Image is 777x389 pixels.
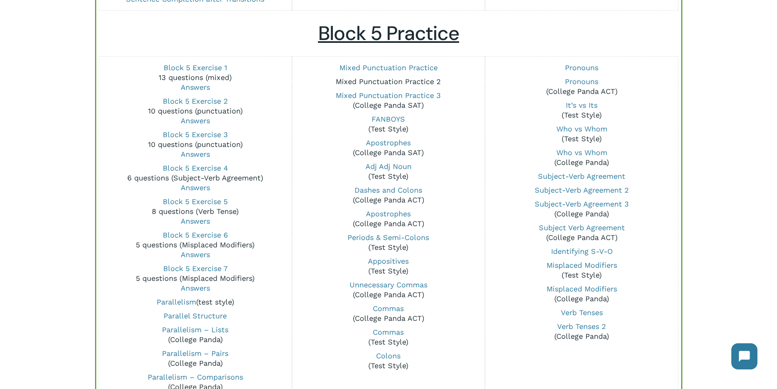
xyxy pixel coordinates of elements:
p: (Test Style) [298,162,479,181]
p: (College Panda ACT) [298,304,479,323]
a: Adj Adj Noun [365,162,412,171]
a: Subject-Verb Agreement [538,172,625,180]
a: Answers [181,183,210,192]
a: Appositives [368,257,409,265]
a: Subject Verb Agreement [539,223,625,232]
p: (College Panda) [105,349,286,368]
p: (College Panda) [491,284,672,304]
a: Subject-Verb Agreement 3 [535,200,629,208]
p: (Test Style) [491,124,672,144]
p: 5 questions (Misplaced Modifiers) [105,264,286,293]
p: 10 questions (punctuation) [105,96,286,126]
a: FANBOYS [372,115,405,123]
a: Parallel Structure [164,311,227,320]
a: Mixed Punctuation Practice [339,63,438,72]
a: Who vs Whom [556,124,607,133]
a: Answers [181,150,210,158]
a: Block 5 Exercise 2 [163,97,228,105]
a: Block 5 Exercise 7 [163,264,228,273]
a: Mixed Punctuation Practice 3 [336,91,441,100]
a: Block 5 Exercise 3 [163,130,228,139]
a: Periods & Semi-Colons [348,233,429,242]
a: Mixed Punctuation Practice 2 [336,77,441,86]
p: (College Panda) [491,322,672,341]
a: Commas [373,328,404,336]
a: It’s vs Its [566,101,598,109]
a: Answers [181,250,210,259]
p: 10 questions (punctuation) [105,130,286,159]
a: Identifying S-V-O [551,247,613,256]
p: 8 questions (Verb Tense) [105,197,286,226]
a: Commas [373,304,404,313]
p: (Test Style) [298,351,479,371]
p: (Test Style) [298,327,479,347]
a: Block 5 Exercise 6 [163,231,228,239]
a: Parallelism [157,298,196,306]
p: (Test Style) [298,114,479,134]
p: (Test Style) [298,256,479,276]
a: Answers [181,83,210,91]
a: Dashes and Colons [354,186,422,194]
u: Block 5 Practice [318,20,459,46]
a: Who vs Whom [556,148,607,157]
p: 6 questions (Subject-Verb Agreement) [105,163,286,193]
p: (College Panda SAT) [298,91,479,110]
p: (College Panda ACT) [298,280,479,300]
a: Pronouns [565,63,598,72]
a: Apostrophes [366,138,411,147]
p: (College Panda ACT) [298,185,479,205]
a: Parallelism – Lists [162,325,228,334]
p: (Test Style) [491,100,672,120]
a: Parallelism – Comparisons [148,373,243,381]
p: (College Panda) [105,325,286,345]
a: Verb Tenses [561,308,603,317]
p: (College Panda ACT) [298,209,479,229]
a: Pronouns [565,77,598,86]
a: Block 5 Exercise 4 [163,164,228,172]
a: Colons [376,351,401,360]
a: Unnecessary Commas [350,280,427,289]
iframe: Chatbot [723,335,766,378]
a: Verb Tenses 2 [557,322,606,331]
a: Block 5 Exercise 1 [164,63,227,72]
a: Parallelism – Pairs [162,349,228,358]
p: (Test Style) [298,233,479,252]
a: Answers [181,217,210,225]
p: (College Panda SAT) [298,138,479,158]
p: (Test Style) [491,260,672,280]
a: Misplaced Modifiers [547,285,617,293]
a: Block 5 Exercise 5 [163,197,228,206]
a: Subject-Verb Agreement 2 [535,186,629,194]
a: Answers [181,284,210,292]
p: (College Panda ACT) [491,223,672,242]
p: (College Panda) [491,199,672,219]
a: Misplaced Modifiers [547,261,617,269]
p: (College Panda) [491,148,672,167]
a: Answers [181,116,210,125]
p: (College Panda ACT) [491,77,672,96]
a: Apostrophes [366,209,411,218]
p: 5 questions (Misplaced Modifiers) [105,230,286,260]
p: 13 questions (mixed) [105,63,286,92]
p: (test style) [105,297,286,307]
